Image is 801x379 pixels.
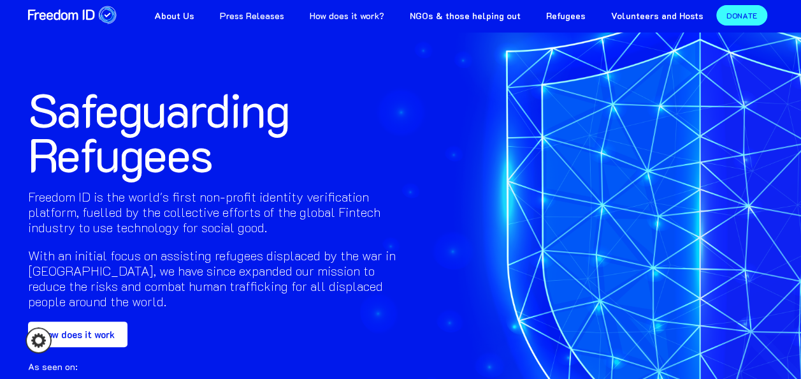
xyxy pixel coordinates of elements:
[546,10,586,22] strong: Refugees
[611,10,704,22] strong: Volunteers and Hosts
[154,10,194,22] strong: About Us
[28,322,127,347] a: How does it work
[716,5,767,26] a: DONATE
[28,248,396,309] h2: With an initial focus on assisting refugees displaced by the war in [GEOGRAPHIC_DATA], we have si...
[25,327,52,353] a: Cookie settings
[28,87,396,176] h1: Safeguarding Refugees
[410,10,521,22] strong: NGOs & those helping out
[28,189,396,235] h2: Freedom ID is the world's first non-profit identity verification platform, fuelled by the collect...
